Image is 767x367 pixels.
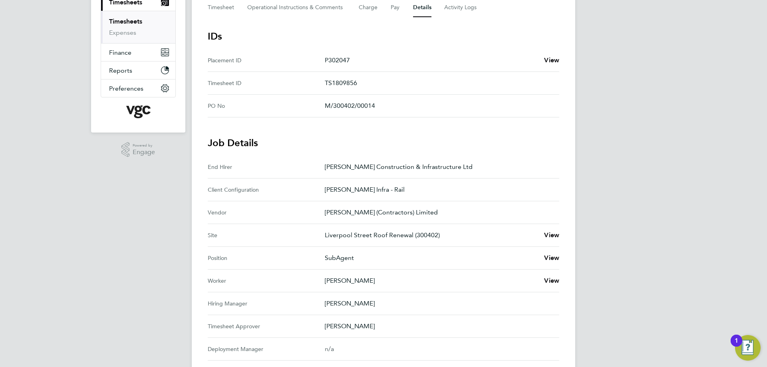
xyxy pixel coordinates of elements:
button: Preferences [101,79,175,97]
div: 1 [735,341,738,351]
div: Client Configuration [208,185,325,194]
div: PO No [208,101,325,111]
a: Timesheets [109,18,142,25]
div: Position [208,253,325,263]
a: View [544,276,559,286]
span: View [544,56,559,64]
a: View [544,230,559,240]
p: M/300402/00014 [325,101,553,111]
p: Liverpool Street Roof Renewal (300402) [325,230,538,240]
span: View [544,254,559,262]
button: Finance [101,44,175,61]
div: Site [208,230,325,240]
p: [PERSON_NAME] Infra - Rail [325,185,553,194]
h3: IDs [208,30,559,43]
img: vgcgroup-logo-retina.png [126,105,151,118]
span: Reports [109,67,132,74]
div: Timesheets [101,11,175,43]
p: P302047 [325,56,538,65]
p: [PERSON_NAME] Construction & Infrastructure Ltd [325,162,553,172]
p: SubAgent [325,253,538,263]
p: [PERSON_NAME] [325,321,553,331]
span: Engage [133,149,155,156]
span: Finance [109,49,131,56]
a: Expenses [109,29,136,36]
div: Timesheet Approver [208,321,325,331]
span: Powered by [133,142,155,149]
p: [PERSON_NAME] (Contractors) Limited [325,208,553,217]
p: [PERSON_NAME] [325,299,553,308]
button: Reports [101,61,175,79]
a: View [544,56,559,65]
div: Placement ID [208,56,325,65]
h3: Job Details [208,137,559,149]
div: End Hirer [208,162,325,172]
div: Hiring Manager [208,299,325,308]
div: Worker [208,276,325,286]
a: Powered byEngage [121,142,155,157]
div: Vendor [208,208,325,217]
span: View [544,231,559,239]
a: Go to home page [101,105,176,118]
p: [PERSON_NAME] [325,276,538,286]
div: Timesheet ID [208,78,325,88]
button: Open Resource Center, 1 new notification [735,335,761,361]
p: TS1809856 [325,78,553,88]
div: Deployment Manager [208,344,325,354]
span: Preferences [109,85,143,92]
div: n/a [325,344,546,354]
span: View [544,277,559,284]
a: View [544,253,559,263]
